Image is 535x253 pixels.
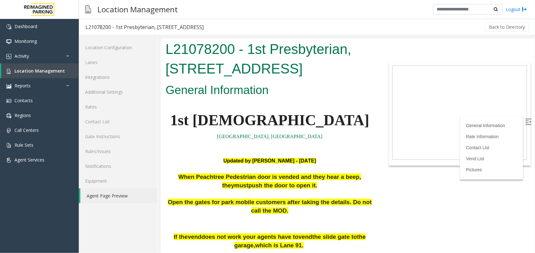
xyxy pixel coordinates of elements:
h2: General Information [5,44,213,60]
a: [GEOGRAPHIC_DATA], [GEOGRAPHIC_DATA] [56,95,161,101]
img: 'icon' [6,143,11,148]
a: Agent Page Preview [80,188,157,203]
img: 'icon' [6,39,11,44]
a: Logout [506,6,527,13]
a: Location Management [1,63,79,78]
span: push the door to open it. [88,144,157,150]
span: Regions [15,112,31,118]
span: Updated by [PERSON_NAME] - [DATE] [63,120,155,125]
a: Rates [79,99,157,114]
span: Agent Services [15,157,44,163]
h3: Location Management [94,2,181,17]
img: 'icon' [6,128,11,133]
span: Open the gates for park mobile customers after taking the details. Do not call the MOD. [7,160,211,175]
span: Monitoring [15,38,37,44]
span: Rule Sets [15,142,33,148]
a: Vend List [305,118,323,123]
img: 'icon' [6,158,11,163]
img: 'icon' [6,69,11,74]
span: which is Lane 91. [94,203,142,210]
img: 'icon' [6,84,11,89]
span: If the [13,195,27,202]
h1: L21078200 - 1st Presbyterian, [STREET_ADDRESS] [5,1,213,40]
span: does not work your agents have to [41,195,138,202]
a: Gate Instructions [79,129,157,144]
span: must [73,144,88,150]
span: Location Management [15,68,65,74]
button: Back to Directory [485,22,529,32]
a: Contact List [305,107,329,112]
img: 'icon' [6,98,11,103]
img: 'icon' [6,54,11,59]
a: Contact List [79,114,157,129]
div: L21078200 - 1st Presbyterian, [STREET_ADDRESS] [85,23,204,31]
img: Open/Close Sidebar Menu [364,80,371,86]
a: Lanes [79,55,157,70]
span: When Peachtree Pedestrian door is vended and they hear a beep, they [18,135,201,150]
img: 'icon' [6,24,11,29]
span: vend [27,195,41,202]
a: Pictures [305,129,321,134]
a: Integrations [79,70,157,85]
span: Activity [15,53,29,59]
span: Dashboard [15,23,37,29]
a: Equipment [79,174,157,188]
a: Additional Settings [79,85,157,99]
a: Location Configuration [79,40,157,55]
img: pageIcon [85,2,91,17]
span: Reports [15,83,31,89]
span: Contacts [15,97,33,103]
a: General Information [305,85,344,90]
a: Rate Information [305,96,338,101]
img: logout [522,6,527,13]
a: Rules/Issues [79,144,157,159]
span: 1st [DEMOGRAPHIC_DATA] [9,73,209,90]
a: Notifications [79,159,157,174]
span: the slide gate to [151,195,196,202]
span: vend [138,195,152,202]
span: Call Centers [15,127,39,133]
img: 'icon' [6,113,11,118]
